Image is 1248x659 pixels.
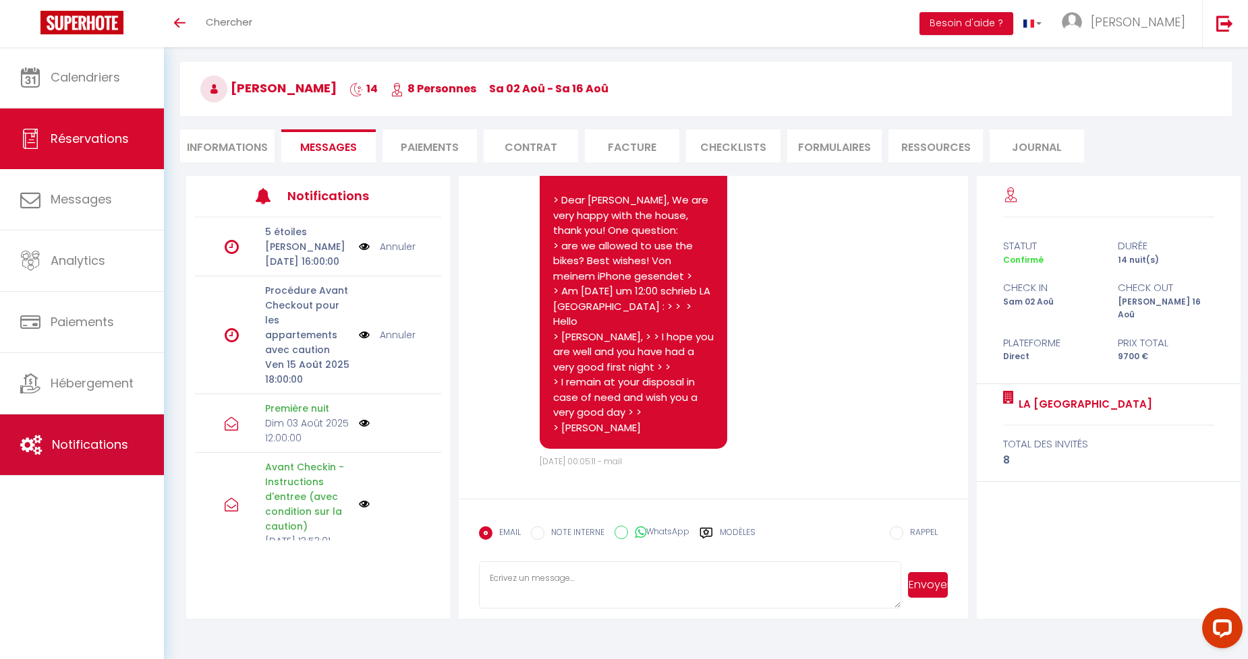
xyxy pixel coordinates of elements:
label: WhatsApp [628,526,689,540]
img: NO IMAGE [359,327,370,342]
p: Procédure Avant Checkout pour les appartements avec caution [265,283,350,357]
span: Chercher [206,15,252,29]
img: Super Booking [40,11,123,34]
img: NO IMAGE [359,499,370,509]
img: NO IMAGE [359,239,370,254]
p: 5 étoiles [265,224,350,239]
p: Première nuit [265,401,350,416]
p: [DATE] 13:53:01 [265,534,350,548]
button: Envoyer [908,572,948,598]
span: [PERSON_NAME] [1091,13,1185,30]
span: Paiements [51,313,114,330]
span: [PERSON_NAME] [200,80,337,96]
li: Contrat [484,129,578,162]
p: Dim 03 Août 2025 12:00:00 [265,416,350,445]
div: Sam 02 Aoû [994,296,1108,321]
span: 8 Personnes [391,81,476,96]
div: [PERSON_NAME] 16 Aoû [1109,296,1223,321]
div: Direct [994,350,1108,363]
label: Modèles [720,526,756,550]
span: Confirmé [1003,254,1044,265]
div: check in [994,280,1108,296]
span: Calendriers [51,69,120,86]
span: [DATE] 00:05:11 - mail [540,456,622,467]
li: FORMULAIRES [787,129,882,162]
label: EMAIL [492,526,521,541]
span: Messages [300,139,357,155]
div: 14 nuit(s) [1109,254,1223,267]
li: Facture [585,129,679,162]
label: RAPPEL [903,526,938,541]
span: Sa 02 Aoû - Sa 16 Aoû [489,81,608,96]
p: Ven 15 Août 2025 18:00:00 [265,357,350,387]
div: 8 [1003,452,1214,468]
span: Hébergement [51,375,134,391]
li: CHECKLISTS [686,129,781,162]
span: Messages [51,191,112,208]
span: Notifications [52,436,128,453]
li: Ressources [888,129,983,162]
pre: Bonjour [PERSON_NAME], Merci pour votre message oui tout a fait les velos sont la pour vous :) Le... [553,57,714,436]
div: a écrit : > Dear [PERSON_NAME], We are very happy with the house, thank you! One question: > are ... [553,148,714,436]
span: Analytics [51,252,105,269]
div: Prix total [1109,335,1223,351]
p: [PERSON_NAME][DATE] 16:00:00 [265,239,350,269]
div: Plateforme [994,335,1108,351]
a: Annuler [380,239,416,254]
div: statut [994,238,1108,254]
span: Réservations [51,130,129,147]
li: Informations [180,129,275,162]
span: 14 [349,81,378,96]
div: 9700 € [1109,350,1223,363]
button: Besoin d'aide ? [919,12,1013,35]
div: durée [1109,238,1223,254]
a: Annuler [380,327,416,342]
li: Paiements [382,129,477,162]
img: logout [1216,15,1233,32]
p: Avant Checkin - Instructions d'entree (avec condition sur la caution) [265,460,350,534]
div: check out [1109,280,1223,296]
div: total des invités [1003,436,1214,452]
label: NOTE INTERNE [544,526,604,541]
h3: Notifications [287,181,390,211]
iframe: LiveChat chat widget [1191,602,1248,659]
a: LA [GEOGRAPHIC_DATA] [1014,396,1152,412]
li: Journal [990,129,1084,162]
img: ... [1062,12,1082,32]
img: NO IMAGE [359,418,370,429]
